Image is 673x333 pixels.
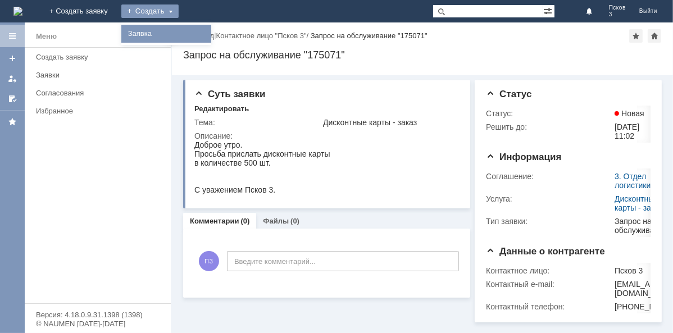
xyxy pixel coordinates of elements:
[609,4,626,11] span: Псков
[3,90,21,108] a: Мои согласования
[199,251,219,271] span: П3
[615,217,667,235] div: Запрос на обслуживание
[629,29,643,43] div: Добавить в избранное
[486,246,605,257] span: Данные о контрагенте
[486,152,561,162] span: Информация
[36,320,160,327] div: © NAUMEN [DATE]-[DATE]
[615,172,651,190] a: 3. Отдел логистики
[36,107,152,115] div: Избранное
[194,118,321,127] div: Тема:
[216,31,307,40] a: Контактное лицо "Псков 3"
[36,30,57,43] div: Меню
[263,217,289,225] a: Файлы
[486,194,612,203] div: Услуга:
[543,5,554,16] span: Расширенный поиск
[609,11,626,18] span: 3
[124,27,209,40] a: Заявка
[36,89,164,97] div: Согласования
[214,31,216,39] div: |
[194,131,458,140] div: Описание:
[194,89,265,99] span: Суть заявки
[190,217,239,225] a: Комментарии
[3,49,21,67] a: Создать заявку
[486,172,612,181] div: Соглашение:
[290,217,299,225] div: (0)
[216,31,311,40] div: /
[323,118,456,127] div: Дисконтные карты - заказ
[486,266,612,275] div: Контактное лицо:
[615,109,644,118] span: Новая
[486,217,612,226] div: Тип заявки:
[648,29,661,43] div: Сделать домашней страницей
[615,194,662,212] a: Дисконтные карты - заказ
[615,122,639,140] span: [DATE] 11:02
[194,104,249,113] div: Редактировать
[36,53,164,61] div: Создать заявку
[3,70,21,88] a: Мои заявки
[311,31,428,40] div: Запрос на обслуживание "175071"
[183,49,662,61] div: Запрос на обслуживание "175071"
[36,71,164,79] div: Заявки
[13,7,22,16] img: logo
[486,89,531,99] span: Статус
[121,4,179,18] div: Создать
[486,122,612,131] div: Решить до:
[241,217,250,225] div: (0)
[31,84,169,102] a: Согласования
[31,48,169,66] a: Создать заявку
[486,280,612,289] div: Контактный e-mail:
[486,302,612,311] div: Контактный телефон:
[13,7,22,16] a: Перейти на домашнюю страницу
[36,311,160,318] div: Версия: 4.18.0.9.31.1398 (1398)
[31,66,169,84] a: Заявки
[486,109,612,118] div: Статус:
